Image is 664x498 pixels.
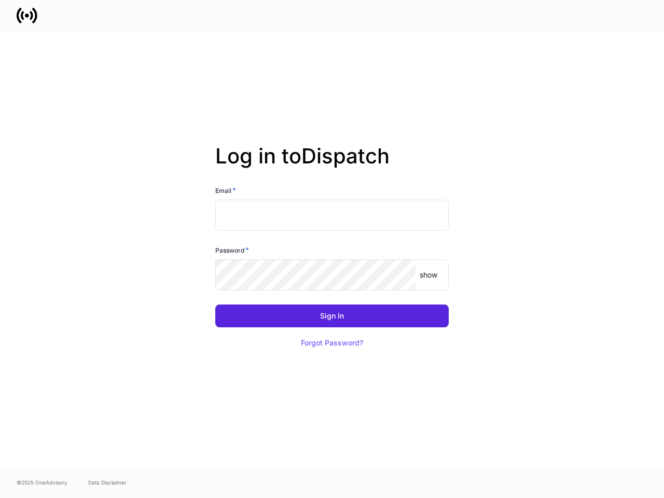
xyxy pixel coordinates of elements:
[215,305,449,327] button: Sign In
[215,245,249,255] h6: Password
[320,312,344,320] div: Sign In
[17,478,67,487] span: © 2025 OneAdvisory
[301,339,363,347] div: Forgot Password?
[215,144,449,185] h2: Log in to Dispatch
[420,270,437,280] p: show
[288,331,376,354] button: Forgot Password?
[88,478,127,487] a: Data Disclaimer
[215,185,236,196] h6: Email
